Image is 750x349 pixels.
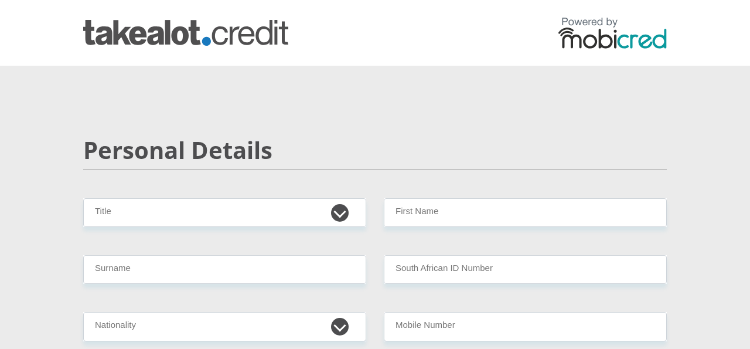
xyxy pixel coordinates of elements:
input: Contact Number [384,312,667,341]
input: First Name [384,198,667,227]
input: ID Number [384,255,667,284]
img: powered by mobicred logo [558,17,667,49]
input: Surname [83,255,366,284]
h2: Personal Details [83,136,667,164]
img: takealot_credit logo [83,20,288,46]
